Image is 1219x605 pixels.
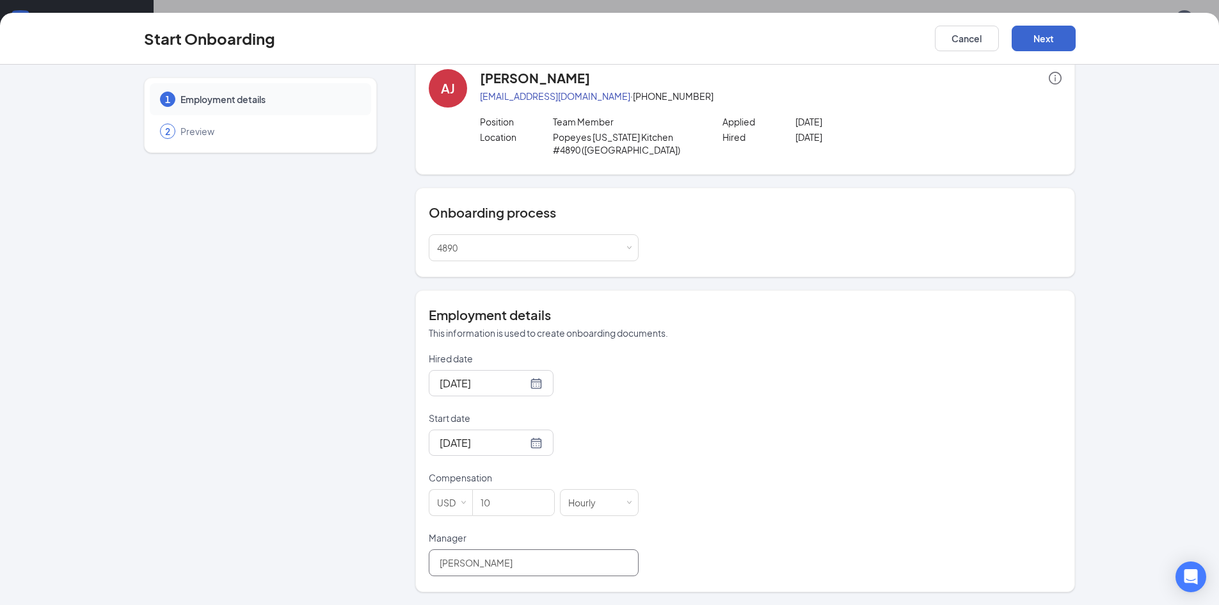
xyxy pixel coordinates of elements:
input: Manager name [429,549,639,576]
p: Hired [722,131,795,143]
p: · [PHONE_NUMBER] [480,90,1062,102]
p: Popeyes [US_STATE] Kitchen #4890 ([GEOGRAPHIC_DATA]) [553,131,698,156]
input: Oct 15, 2025 [440,375,527,391]
h4: [PERSON_NAME] [480,69,590,87]
div: Open Intercom Messenger [1175,561,1206,592]
p: Team Member [553,115,698,128]
a: [EMAIL_ADDRESS][DOMAIN_NAME] [480,90,630,102]
p: Hired date [429,352,639,365]
span: 1 [165,93,170,106]
button: Cancel [935,26,999,51]
p: Start date [429,412,639,424]
input: Oct 17, 2025 [440,435,527,451]
div: Hourly [568,490,605,515]
p: Location [480,131,553,143]
div: AJ [441,79,455,97]
button: Next [1012,26,1076,51]
span: 4890 [437,242,458,254]
h3: Start Onboarding [144,28,275,49]
p: Compensation [429,471,639,484]
h4: Onboarding process [429,204,1062,222]
h4: Employment details [429,306,1062,324]
div: USD [437,490,465,515]
p: Position [480,115,553,128]
p: This information is used to create onboarding documents. [429,327,1062,339]
span: Preview [180,125,358,138]
p: [DATE] [795,115,941,128]
p: Manager [429,531,639,544]
span: info-circle [1049,72,1062,85]
span: Employment details [180,93,358,106]
p: Applied [722,115,795,128]
div: [object Object] [437,235,466,261]
span: 2 [165,125,170,138]
p: [DATE] [795,131,941,143]
input: Amount [473,490,554,515]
